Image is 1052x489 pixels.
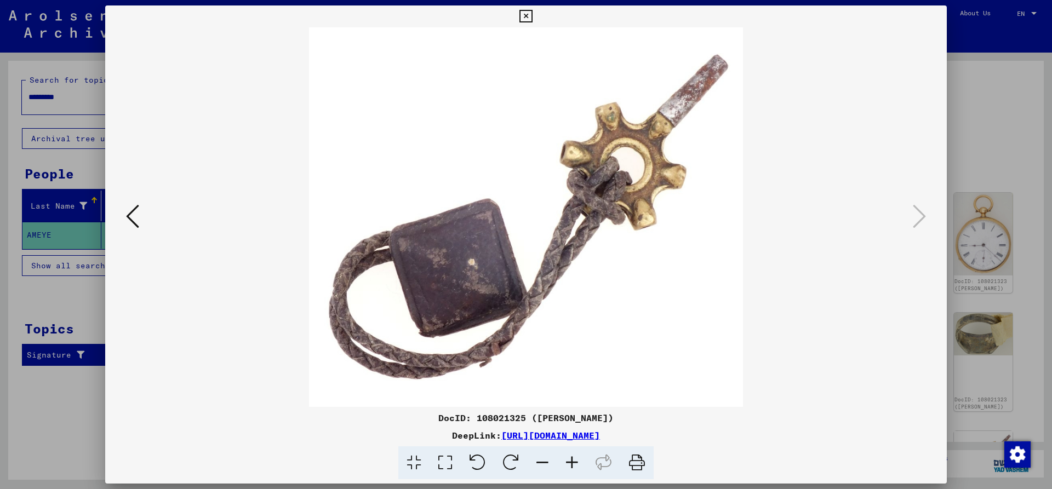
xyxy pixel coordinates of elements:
div: DeepLink: [105,429,947,442]
img: Change consent [1004,441,1031,468]
img: 002.jpg [142,27,910,407]
div: Change consent [1004,441,1030,467]
a: [URL][DOMAIN_NAME] [501,430,600,441]
div: DocID: 108021325 ([PERSON_NAME]) [105,411,947,424]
